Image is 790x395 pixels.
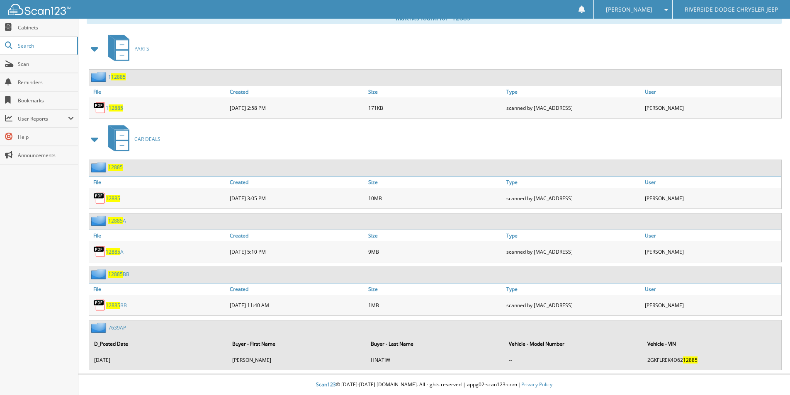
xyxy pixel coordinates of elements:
span: 12885 [108,217,123,224]
a: Type [504,86,643,97]
a: User [643,230,781,241]
a: Created [228,230,366,241]
div: 10MB [366,190,505,206]
a: File [89,86,228,97]
a: PARTS [103,32,149,65]
span: Reminders [18,79,74,86]
span: Cabinets [18,24,74,31]
span: 12885 [111,73,126,80]
div: [PERSON_NAME] [643,243,781,260]
a: File [89,177,228,188]
span: CAR DEALS [134,136,160,143]
a: Size [366,230,505,241]
a: User [643,284,781,295]
span: 12885 [106,302,120,309]
div: 1MB [366,297,505,313]
a: 12885 [108,164,123,171]
span: Search [18,42,73,49]
a: CAR DEALS [103,123,160,155]
a: Created [228,284,366,295]
a: Type [504,177,643,188]
span: User Reports [18,115,68,122]
a: Created [228,86,366,97]
span: [PERSON_NAME] [606,7,652,12]
td: [DATE] [90,353,227,367]
a: User [643,177,781,188]
span: Scan [18,61,74,68]
th: Vehicle - Model Number [505,335,642,352]
span: Help [18,133,74,141]
td: HNATIW [367,353,504,367]
img: folder2.png [91,269,108,279]
span: PARTS [134,45,149,52]
span: RIVERSIDE DODGE CHRYSLER JEEP [685,7,778,12]
img: folder2.png [91,322,108,333]
a: 7639AP [108,324,126,331]
a: 12885A [108,217,126,224]
img: folder2.png [91,162,108,172]
td: -- [505,353,642,367]
div: [DATE] 11:40 AM [228,297,366,313]
div: [PERSON_NAME] [643,297,781,313]
th: Buyer - Last Name [367,335,504,352]
a: 112885 [106,104,123,111]
th: D_Posted Date [90,335,227,352]
span: 12885 [106,248,120,255]
img: PDF.png [93,299,106,311]
div: scanned by [MAC_ADDRESS] [504,297,643,313]
a: Type [504,284,643,295]
img: PDF.png [93,245,106,258]
a: Privacy Policy [521,381,552,388]
span: Bookmarks [18,97,74,104]
a: 112885 [108,73,126,80]
div: © [DATE]-[DATE] [DOMAIN_NAME]. All rights reserved | appg02-scan123-com | [78,375,790,395]
td: 2GKFLREK4D62 [643,353,780,367]
a: Size [366,284,505,295]
div: [DATE] 3:05 PM [228,190,366,206]
div: [PERSON_NAME] [643,99,781,116]
div: 9MB [366,243,505,260]
td: [PERSON_NAME] [228,353,365,367]
iframe: Chat Widget [749,355,790,395]
img: PDF.png [93,192,106,204]
div: scanned by [MAC_ADDRESS] [504,243,643,260]
th: Buyer - First Name [228,335,365,352]
span: Announcements [18,152,74,159]
div: 171KB [366,99,505,116]
a: 12885BB [108,271,129,278]
span: 12885 [108,271,123,278]
img: folder2.png [91,216,108,226]
a: User [643,86,781,97]
a: Size [366,86,505,97]
div: scanned by [MAC_ADDRESS] [504,190,643,206]
a: Created [228,177,366,188]
a: Type [504,230,643,241]
a: File [89,230,228,241]
div: [DATE] 5:10 PM [228,243,366,260]
div: scanned by [MAC_ADDRESS] [504,99,643,116]
a: Size [366,177,505,188]
span: Scan123 [316,381,336,388]
div: [PERSON_NAME] [643,190,781,206]
img: folder2.png [91,72,108,82]
a: 12885BB [106,302,127,309]
a: 12885A [106,248,124,255]
span: 12885 [109,104,123,111]
img: scan123-logo-white.svg [8,4,70,15]
img: PDF.png [93,102,106,114]
a: 12885 [106,195,120,202]
th: Vehicle - VIN [643,335,780,352]
a: File [89,284,228,295]
div: [DATE] 2:58 PM [228,99,366,116]
span: 12885 [683,356,698,363]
